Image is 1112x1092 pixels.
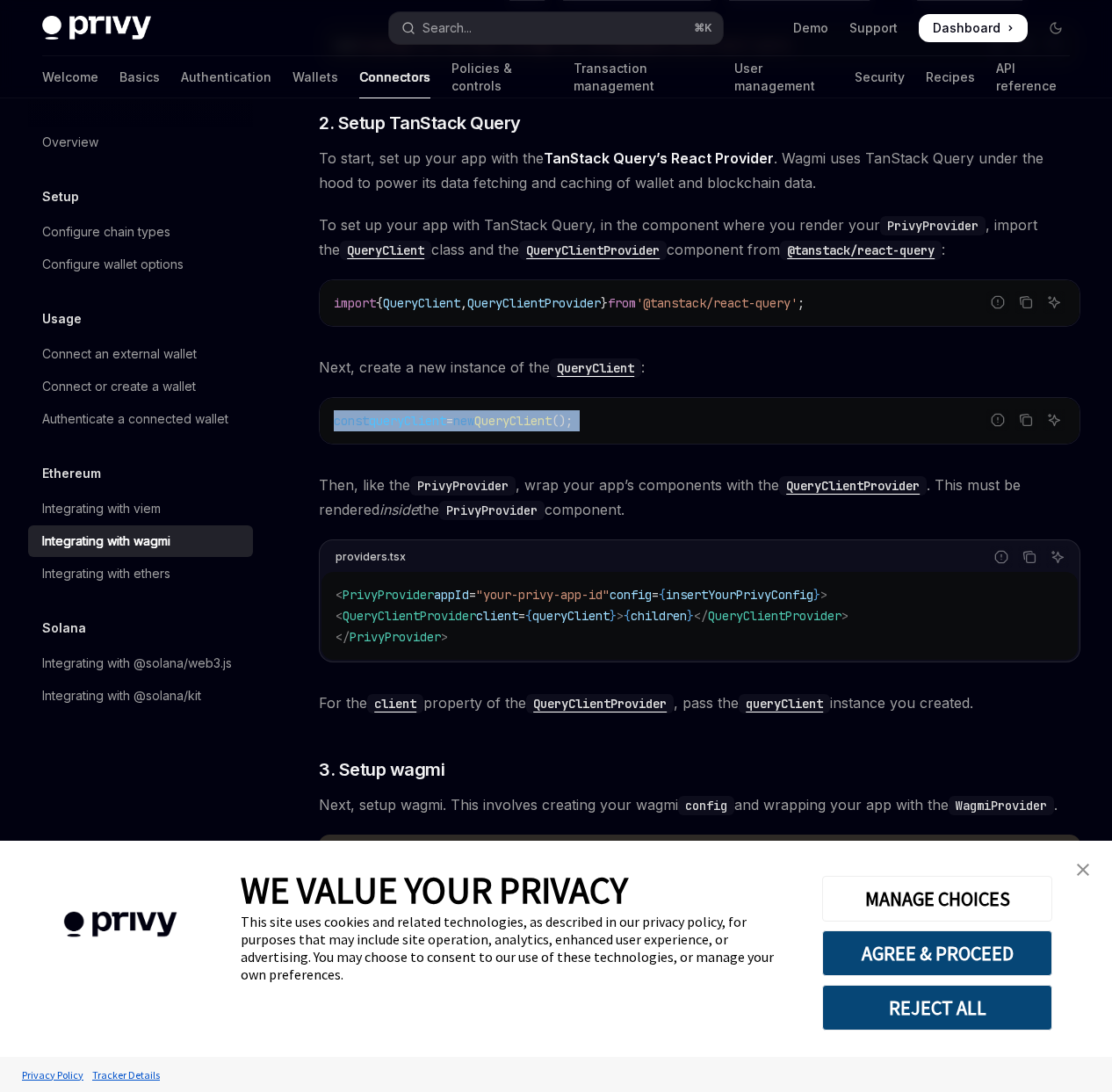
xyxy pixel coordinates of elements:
[42,186,79,207] h5: Setup
[28,558,253,589] a: Integrating with ethers
[28,525,253,557] a: Integrating with wagmi
[319,691,1080,715] span: For the property of the , pass the instance you created.
[367,694,423,713] code: client
[666,587,813,603] span: insertYourPrivyConfig
[241,913,796,983] div: This site uses cookies and related technologies, as described in our privacy policy, for purposes...
[28,403,253,435] a: Authenticate a connected wallet
[574,56,713,98] a: Transaction management
[476,587,610,603] span: "your-privy-app-id"
[336,629,350,645] span: </
[708,608,841,624] span: QueryClientProvider
[451,56,552,98] a: Policies & controls
[460,295,467,311] span: ,
[369,413,446,429] span: queryClient
[526,694,674,712] a: QueryClientProvider
[739,694,830,712] a: queryClient
[28,338,253,370] a: Connect an external wallet
[336,546,406,568] div: providers.tsx
[446,413,453,429] span: =
[793,19,828,37] a: Demo
[1043,291,1065,314] button: Ask AI
[28,371,253,402] a: Connect or create a wallet
[26,886,214,963] img: company logo
[343,608,476,624] span: QueryClientProvider
[813,587,820,603] span: }
[694,21,712,35] span: ⌘ K
[544,149,774,168] a: TanStack Query’s React Provider
[476,608,518,624] span: client
[608,295,636,311] span: from
[181,56,271,98] a: Authentication
[28,216,253,248] a: Configure chain types
[780,241,942,258] a: @tanstack/react-query
[42,376,196,397] div: Connect or create a wallet
[552,413,573,429] span: ();
[42,685,201,706] div: Integrating with @solana/kit
[550,358,641,376] a: QueryClient
[631,608,687,624] span: children
[28,249,253,280] a: Configure wallet options
[42,531,170,552] div: Integrating with wagmi
[42,653,232,674] div: Integrating with @solana/web3.js
[933,19,1000,37] span: Dashboard
[880,216,986,235] code: PrivyProvider
[798,295,805,311] span: ;
[624,608,631,624] span: {
[926,56,975,98] a: Recipes
[949,796,1054,815] code: WagmiProvider
[652,587,659,603] span: =
[336,587,343,603] span: <
[343,587,434,603] span: PrivyProvider
[1018,546,1041,568] button: Copy the contents from the code block
[334,413,369,429] span: const
[519,241,667,258] a: QueryClientProvider
[336,608,343,624] span: <
[88,1059,164,1090] a: Tracker Details
[694,608,708,624] span: </
[636,295,798,311] span: '@tanstack/react-query'
[990,546,1013,568] button: Report incorrect code
[849,19,898,37] a: Support
[350,629,441,645] span: PrivyProvider
[779,476,927,494] a: QueryClientProvider
[334,295,376,311] span: import
[610,608,617,624] span: }
[518,608,525,624] span: =
[1065,852,1101,887] a: close banner
[319,757,444,782] span: 3. Setup wagmi
[734,56,834,98] a: User management
[434,587,469,603] span: appId
[376,295,383,311] span: {
[410,476,516,495] code: PrivyProvider
[610,587,652,603] span: config
[422,18,472,39] div: Search...
[525,608,532,624] span: {
[841,608,848,624] span: >
[359,56,430,98] a: Connectors
[550,358,641,378] code: QueryClient
[687,608,694,624] span: }
[526,694,674,713] code: QueryClientProvider
[519,241,667,260] code: QueryClientProvider
[42,344,197,365] div: Connect an external wallet
[319,213,1080,262] span: To set up your app with TanStack Query, in the component where you render your , import the class...
[474,413,552,429] span: QueryClient
[1015,409,1037,431] button: Copy the contents from the code block
[532,608,610,624] span: queryClient
[42,618,86,639] h5: Solana
[678,796,734,815] code: config
[292,56,338,98] a: Wallets
[42,56,98,98] a: Welcome
[42,563,170,584] div: Integrating with ethers
[42,308,82,329] h5: Usage
[1077,864,1089,876] img: close banner
[389,12,722,44] button: Open search
[601,295,608,311] span: }
[739,694,830,713] code: queryClient
[780,241,942,260] code: @tanstack/react-query
[1015,291,1037,314] button: Copy the contents from the code block
[28,493,253,524] a: Integrating with viem
[42,16,151,40] img: dark logo
[467,295,601,311] span: QueryClientProvider
[919,14,1028,42] a: Dashboard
